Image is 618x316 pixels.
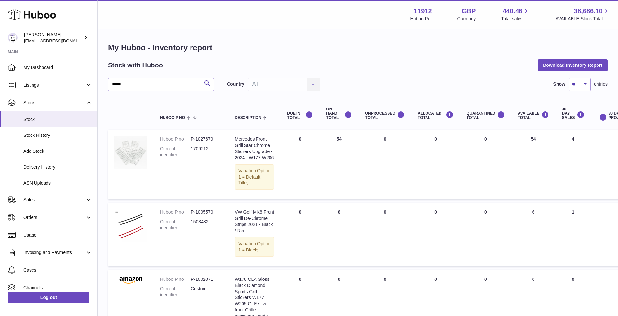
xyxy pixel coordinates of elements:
[160,219,191,231] dt: Current identifier
[24,38,96,43] span: [EMAIL_ADDRESS][DOMAIN_NAME]
[503,7,522,16] span: 440.46
[320,130,359,199] td: 54
[23,116,92,122] span: Stock
[594,81,608,87] span: entries
[238,168,270,186] span: Option 1 = Default Title;
[287,111,313,120] div: DUE IN TOTAL
[23,232,92,238] span: Usage
[365,111,405,120] div: UNPROCESSED Total
[281,130,320,199] td: 0
[23,82,85,88] span: Listings
[359,130,411,199] td: 0
[114,136,147,169] img: product image
[326,107,352,120] div: ON HAND Total
[574,7,603,16] span: 38,686.10
[457,16,476,22] div: Currency
[556,130,591,199] td: 4
[501,16,530,22] span: Total sales
[160,209,191,215] dt: Huboo P no
[108,42,608,53] h1: My Huboo - Inventory report
[556,203,591,266] td: 1
[484,136,487,142] span: 0
[484,209,487,215] span: 0
[160,116,185,120] span: Huboo P no
[23,132,92,138] span: Stock History
[160,146,191,158] dt: Current identifier
[24,32,83,44] div: [PERSON_NAME]
[23,214,85,221] span: Orders
[414,7,432,16] strong: 11912
[410,16,432,22] div: Huboo Ref
[501,7,530,22] a: 440.46 Total sales
[191,209,222,215] dd: P-1005570
[281,203,320,266] td: 0
[23,285,92,291] span: Channels
[511,130,556,199] td: 54
[235,116,261,120] span: Description
[235,209,274,234] div: VW Golf MK8 Front Grill De-Chrome Strips 2021 - Black / Red
[23,267,92,273] span: Cases
[235,164,274,190] div: Variation:
[555,16,610,22] span: AVAILABLE Stock Total
[235,237,274,257] div: Variation:
[23,164,92,170] span: Delivery History
[555,7,610,22] a: 38,686.10 AVAILABLE Stock Total
[23,250,85,256] span: Invoicing and Payments
[191,136,222,142] dd: P-1027679
[23,197,85,203] span: Sales
[467,111,505,120] div: QUARANTINED Total
[191,276,222,282] dd: P-1002071
[518,111,549,120] div: AVAILABLE Total
[8,33,18,43] img: info@carbonmyride.com
[191,286,222,298] dd: Custom
[511,203,556,266] td: 6
[538,59,608,71] button: Download Inventory Report
[23,148,92,154] span: Add Stock
[359,203,411,266] td: 0
[320,203,359,266] td: 6
[160,136,191,142] dt: Huboo P no
[235,136,274,161] div: Mercedes Front Grill Star Chrome Stickers Upgrade - 2024+ W177 W206
[23,65,92,71] span: My Dashboard
[8,292,89,303] a: Log out
[114,276,147,284] img: product image
[484,277,487,282] span: 0
[160,276,191,282] dt: Huboo P no
[562,107,585,120] div: 30 DAY SALES
[23,180,92,186] span: ASN Uploads
[108,61,163,70] h2: Stock with Huboo
[462,7,476,16] strong: GBP
[114,209,147,241] img: product image
[227,81,244,87] label: Country
[191,146,222,158] dd: 1709212
[191,219,222,231] dd: 1503482
[553,81,565,87] label: Show
[238,241,270,252] span: Option 1 = Black;
[160,286,191,298] dt: Current identifier
[418,111,454,120] div: ALLOCATED Total
[23,100,85,106] span: Stock
[411,203,460,266] td: 0
[411,130,460,199] td: 0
